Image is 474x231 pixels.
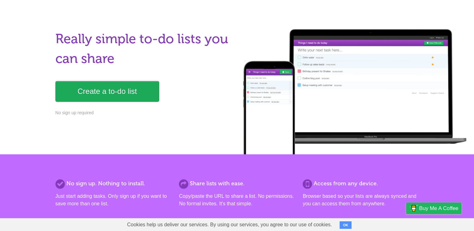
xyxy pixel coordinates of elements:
span: Buy me a coffee [419,203,458,214]
p: Just start adding tasks. Only sign up if you want to save more than one list. [55,192,171,208]
span: Cookies help us deliver our services. By using our services, you agree to our use of cookies. [121,218,338,231]
img: Buy me a coffee [409,203,418,213]
p: No sign up required [55,110,233,116]
h2: Share lists with ease. [179,179,295,188]
p: Browser based so your lists are always synced and you can access them from anywhere. [303,192,419,208]
button: OK [340,221,352,229]
p: Copy/paste the URL to share a list. No permissions. No formal invites. It's that simple. [179,192,295,208]
a: Create a to-do list [55,81,159,102]
h2: Access from any device. [303,179,419,188]
h1: Really simple to-do lists you can share [55,29,233,69]
h2: No sign up. Nothing to install. [55,179,171,188]
a: Buy me a coffee [406,203,461,214]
